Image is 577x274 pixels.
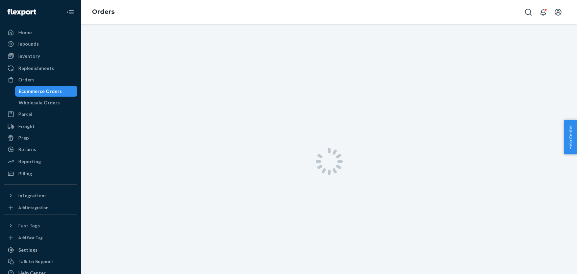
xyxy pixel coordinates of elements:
[18,192,47,199] div: Integrations
[4,63,77,74] a: Replenishments
[18,41,39,47] div: Inbounds
[18,205,48,210] div: Add Integration
[15,86,77,97] a: Ecommerce Orders
[522,5,535,19] button: Open Search Box
[18,235,43,241] div: Add Fast Tag
[18,222,40,229] div: Fast Tags
[18,111,32,118] div: Parcel
[18,258,53,265] div: Talk to Support
[64,5,77,19] button: Close Navigation
[18,65,54,72] div: Replenishments
[19,88,62,95] div: Ecommerce Orders
[4,27,77,38] a: Home
[18,170,32,177] div: Billing
[18,53,40,59] div: Inventory
[4,204,77,212] a: Add Integration
[18,247,38,253] div: Settings
[18,134,29,141] div: Prep
[18,158,41,165] div: Reporting
[4,168,77,179] a: Billing
[18,76,34,83] div: Orders
[4,245,77,255] a: Settings
[87,2,120,22] ol: breadcrumbs
[4,132,77,143] a: Prep
[19,99,60,106] div: Wholesale Orders
[4,144,77,155] a: Returns
[4,51,77,61] a: Inventory
[92,8,115,16] a: Orders
[4,220,77,231] button: Fast Tags
[18,123,35,130] div: Freight
[4,156,77,167] a: Reporting
[18,29,32,36] div: Home
[4,256,77,267] a: Talk to Support
[4,234,77,242] a: Add Fast Tag
[564,120,577,154] button: Help Center
[4,74,77,85] a: Orders
[4,121,77,132] a: Freight
[7,9,36,16] img: Flexport logo
[4,109,77,120] a: Parcel
[536,5,550,19] button: Open notifications
[4,39,77,49] a: Inbounds
[4,190,77,201] button: Integrations
[15,97,77,108] a: Wholesale Orders
[551,5,565,19] button: Open account menu
[18,146,36,153] div: Returns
